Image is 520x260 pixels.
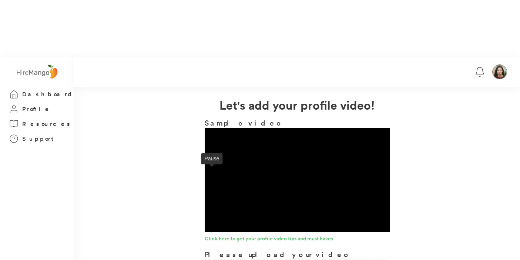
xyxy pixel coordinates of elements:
img: logo%20-%20hiremango%20gray.png [14,63,60,81]
h3: Support [22,134,57,143]
h3: Please upload your video [205,249,351,260]
div: Video Player [205,128,390,232]
h3: Sample video [205,117,390,128]
a: Click here to get your profile video tips and must haves [205,236,390,243]
h3: Profile [22,104,51,114]
img: Gemini_Generated_Image_933fvq933fvq933f.png [493,65,507,79]
h2: Let's add your profile video! [74,96,520,114]
h3: Resources [22,119,72,129]
img: Vector [510,72,512,73]
h3: Dashboard [22,90,74,99]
